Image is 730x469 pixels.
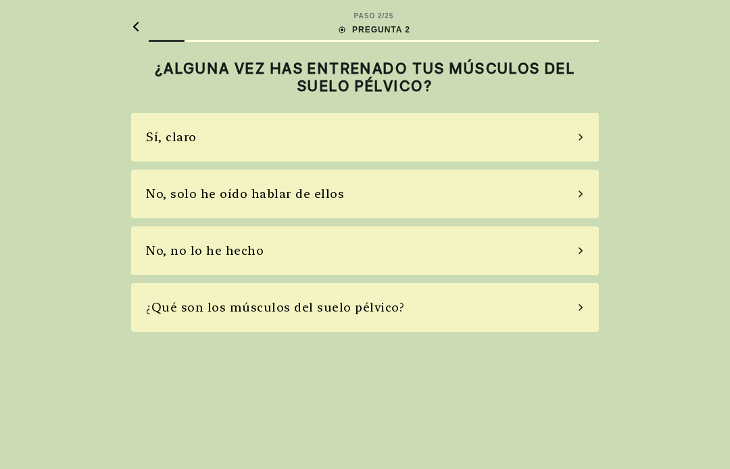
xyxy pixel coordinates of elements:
[146,128,197,146] div: Sí, claro
[354,11,394,21] div: PASO 2 / 25
[131,59,599,95] h2: ¿ALGUNA VEZ HAS ENTRENADO TUS MÚSCULOS DEL SUELO PÉLVICO?
[146,241,264,260] div: No, no lo he hecho
[146,184,344,203] div: No, solo he oído hablar de ellos
[337,24,410,36] div: PREGUNTA 2
[146,298,404,316] div: ¿Qué son los músculos del suelo pélvico?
